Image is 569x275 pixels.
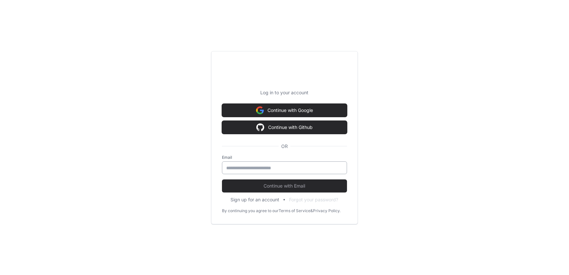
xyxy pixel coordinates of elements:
button: Continue with Github [222,121,347,134]
div: & [310,208,313,213]
p: Log in to your account [222,89,347,96]
button: Sign up for an account [231,196,280,203]
button: Continue with Email [222,179,347,192]
a: Terms of Service [279,208,310,213]
div: By continuing you agree to our [222,208,279,213]
a: Privacy Policy. [313,208,340,213]
img: Sign in with google [256,104,264,117]
button: Forgot your password? [289,196,339,203]
button: Continue with Google [222,104,347,117]
img: Sign in with google [256,121,264,134]
span: OR [279,143,290,150]
label: Email [222,155,347,160]
span: Continue with Email [222,183,347,189]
